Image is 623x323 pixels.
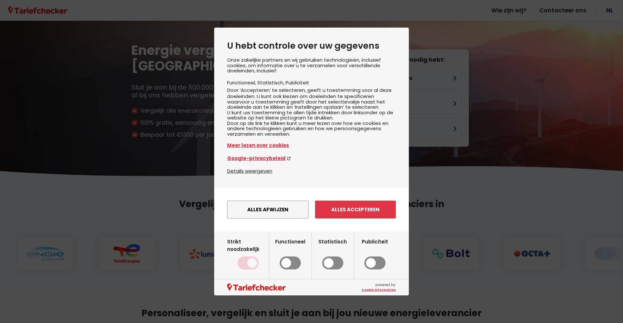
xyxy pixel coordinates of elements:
label: Functioneel [275,238,305,270]
label: Statistisch [318,238,347,270]
a: Cookie Information [361,288,396,292]
span: powered by: [361,282,396,292]
button: Alles accepteren [315,201,396,218]
button: Details weergeven [227,167,272,175]
div: Onze zakelijke partners en wij gebruiken technologieën, inclusief cookies, om informatie over u t... [227,57,396,167]
a: Meer lezen over cookies [227,142,396,149]
label: Publiciteit [362,238,388,270]
button: Alles afwijzen [227,201,309,218]
h2: U hebt controle over uw gegevens [227,41,396,51]
img: logo [227,283,286,292]
label: Strikt noodzakelijk [227,238,269,270]
div: menu [214,188,409,231]
a: Google-privacybeleid [227,155,396,162]
li: Publiciteit [286,79,309,86]
li: Statistisch [257,79,286,86]
li: Functioneel [227,79,257,86]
